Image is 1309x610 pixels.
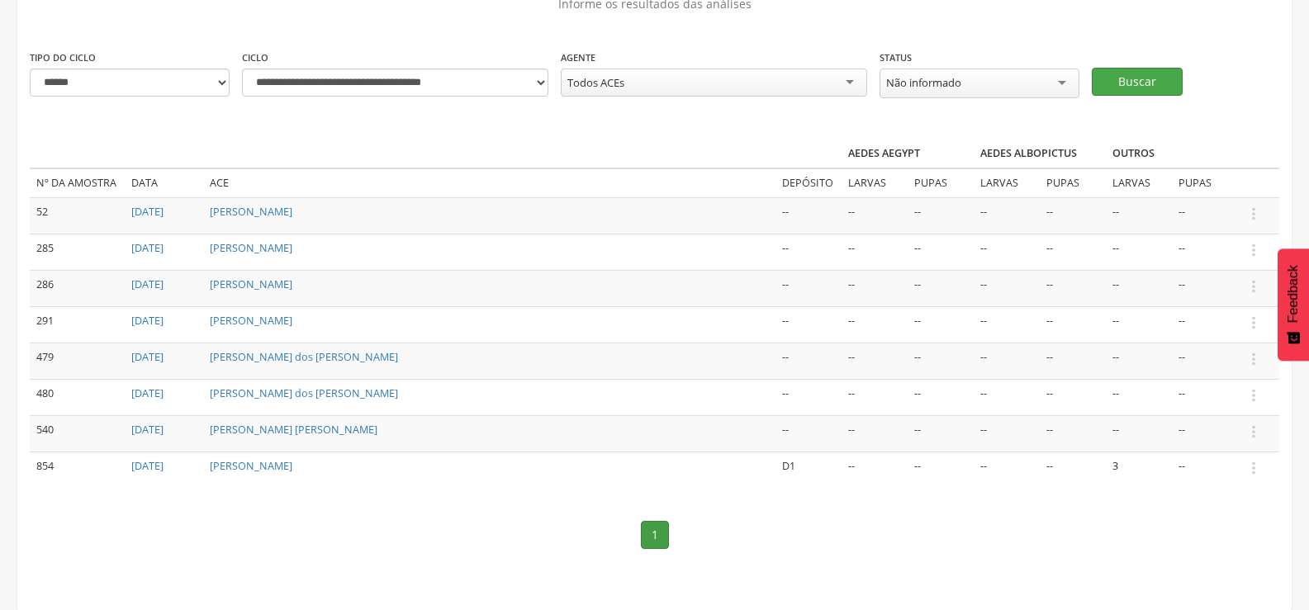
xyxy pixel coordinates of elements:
[1040,270,1106,306] td: --
[908,379,974,415] td: --
[1172,343,1238,379] td: --
[1106,343,1172,379] td: --
[842,379,908,415] td: --
[1106,168,1172,197] td: Larvas
[974,415,1040,452] td: --
[131,386,164,400] a: [DATE]
[974,452,1040,487] td: --
[1245,241,1263,259] i: 
[1040,234,1106,270] td: --
[210,205,292,219] a: [PERSON_NAME]
[1040,415,1106,452] td: --
[880,51,912,64] label: Status
[775,197,842,234] td: --
[1106,234,1172,270] td: --
[131,350,164,364] a: [DATE]
[1040,343,1106,379] td: --
[131,205,164,219] a: [DATE]
[1172,197,1238,234] td: --
[908,270,974,306] td: --
[131,241,164,255] a: [DATE]
[908,197,974,234] td: --
[908,343,974,379] td: --
[131,277,164,291] a: [DATE]
[886,75,961,90] div: Não informado
[1106,306,1172,343] td: --
[125,168,203,197] td: Data
[974,139,1106,168] th: Aedes albopictus
[908,234,974,270] td: --
[30,379,125,415] td: 480
[908,415,974,452] td: --
[1040,168,1106,197] td: Pupas
[1106,379,1172,415] td: --
[131,423,164,437] a: [DATE]
[1172,379,1238,415] td: --
[1245,386,1263,404] i: 
[1286,265,1301,323] span: Feedback
[1106,270,1172,306] td: --
[842,452,908,487] td: --
[974,234,1040,270] td: --
[842,234,908,270] td: --
[641,521,669,549] a: 1
[908,168,974,197] td: Pupas
[30,415,125,452] td: 540
[30,51,96,64] label: Tipo do ciclo
[842,306,908,343] td: --
[131,314,164,328] a: [DATE]
[974,306,1040,343] td: --
[242,51,268,64] label: Ciclo
[842,343,908,379] td: --
[1245,350,1263,368] i: 
[842,270,908,306] td: --
[1106,452,1172,487] td: 3
[974,168,1040,197] td: Larvas
[775,306,842,343] td: --
[1245,459,1263,477] i: 
[30,197,125,234] td: 52
[842,415,908,452] td: --
[210,314,292,328] a: [PERSON_NAME]
[30,306,125,343] td: 291
[1245,314,1263,332] i: 
[561,51,595,64] label: Agente
[775,343,842,379] td: --
[30,168,125,197] td: Nº da amostra
[974,379,1040,415] td: --
[210,350,398,364] a: [PERSON_NAME] dos [PERSON_NAME]
[1172,168,1238,197] td: Pupas
[210,241,292,255] a: [PERSON_NAME]
[1172,415,1238,452] td: --
[1245,423,1263,441] i: 
[1245,277,1263,296] i: 
[775,415,842,452] td: --
[842,168,908,197] td: Larvas
[210,277,292,291] a: [PERSON_NAME]
[1172,234,1238,270] td: --
[1106,415,1172,452] td: --
[974,197,1040,234] td: --
[1172,452,1238,487] td: --
[775,168,842,197] td: Depósito
[775,452,842,487] td: D1
[1106,139,1238,168] th: Outros
[1172,306,1238,343] td: --
[210,423,377,437] a: [PERSON_NAME] [PERSON_NAME]
[210,386,398,400] a: [PERSON_NAME] dos [PERSON_NAME]
[775,270,842,306] td: --
[1040,452,1106,487] td: --
[210,459,292,473] a: [PERSON_NAME]
[30,452,125,487] td: 854
[1092,68,1183,96] button: Buscar
[567,75,624,90] div: Todos ACEs
[30,270,125,306] td: 286
[908,452,974,487] td: --
[1245,205,1263,223] i: 
[775,379,842,415] td: --
[908,306,974,343] td: --
[1278,248,1309,361] button: Feedback - Mostrar pesquisa
[1040,197,1106,234] td: --
[1040,306,1106,343] td: --
[1106,197,1172,234] td: --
